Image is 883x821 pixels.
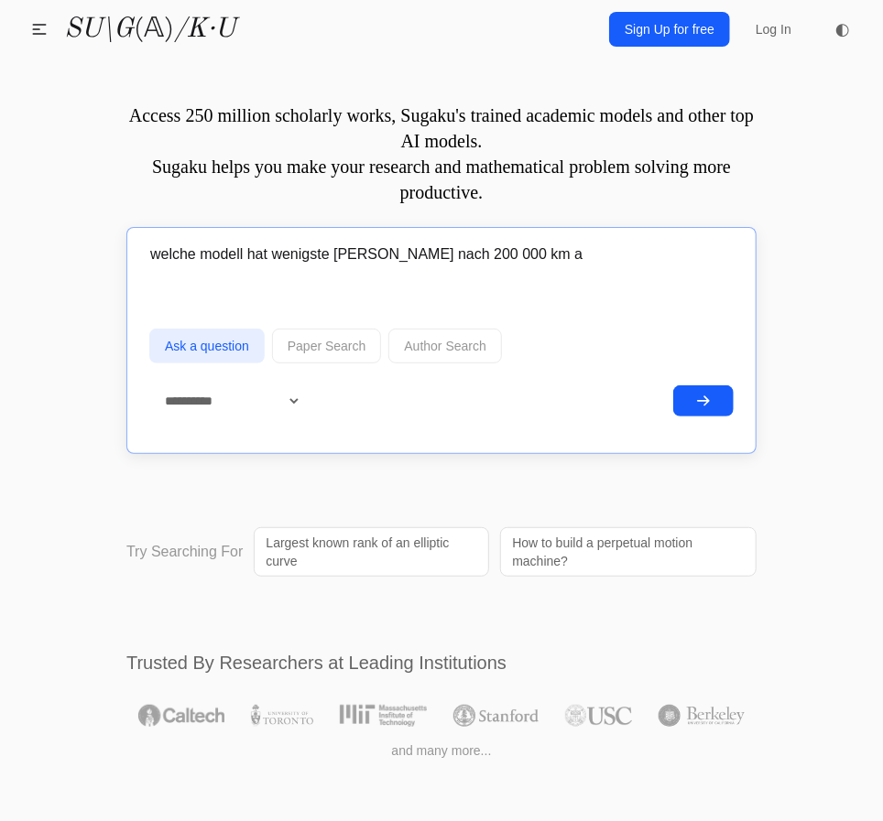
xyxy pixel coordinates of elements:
i: /K·U [174,16,235,43]
a: How to build a perpetual motion machine? [500,527,757,577]
img: UC Berkeley [659,705,745,727]
a: Sign Up for free [609,12,730,47]
i: SU\G [64,16,134,43]
img: USC [565,705,632,727]
button: ◐ [824,11,861,48]
span: ◐ [835,21,850,38]
h2: Trusted By Researchers at Leading Institutions [126,650,757,675]
img: University of Toronto [251,705,313,727]
input: Ask me a question [149,232,734,277]
p: Try Searching For [126,541,243,563]
img: Caltech [138,705,224,727]
button: Paper Search [272,329,382,363]
a: SU\G(𝔸)/K·U [64,13,235,46]
a: Log In [745,13,802,46]
p: Access 250 million scholarly works, Sugaku's trained academic models and other top AI models. Sug... [126,103,757,205]
button: Author Search [388,329,502,363]
a: Largest known rank of an elliptic curve [254,527,489,577]
img: Stanford [453,705,539,727]
img: MIT [340,705,427,727]
button: Ask a question [149,329,265,363]
span: and many more... [392,741,492,760]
